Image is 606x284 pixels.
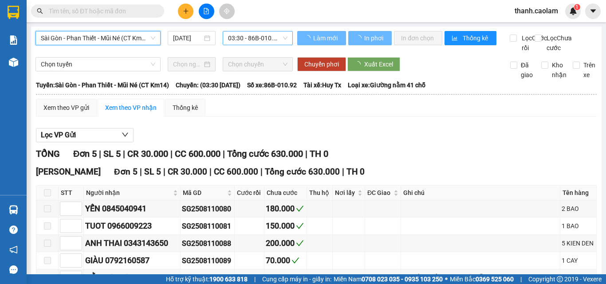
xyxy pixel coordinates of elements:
[520,274,522,284] span: |
[307,186,333,200] th: Thu hộ
[394,31,442,45] button: In đơn chọn
[181,252,235,269] td: SG2508110089
[176,80,240,90] span: Chuyến: (03:30 [DATE])
[73,148,97,159] span: Đơn 5
[364,59,393,69] span: Xuất Excel
[182,221,233,232] div: SG2508110081
[114,167,138,177] span: Đơn 5
[182,255,233,266] div: SG2508110089
[183,188,225,198] span: Mã GD
[49,6,153,16] input: Tìm tên, số ĐT hoặc mã đơn
[9,226,18,234] span: question-circle
[313,33,339,43] span: Làm mới
[36,82,169,89] b: Tuyến: Sài Gòn - Phan Thiết - Mũi Né (CT Km14)
[9,35,18,45] img: solution-icon
[364,33,385,43] span: In phơi
[85,202,179,215] div: YẾN 0845040941
[85,254,179,267] div: GIÀU 0792160587
[445,31,496,45] button: bar-chartThống kê
[562,273,595,283] div: 1 CÁI DT
[260,167,263,177] span: |
[334,274,443,284] span: Miền Nam
[41,31,155,45] span: Sài Gòn - Phan Thiết - Mũi Né (CT Km14)
[266,237,305,249] div: 200.000
[103,148,121,159] span: SL 5
[175,148,220,159] span: CC 600.000
[304,35,312,41] span: loading
[347,57,400,71] button: Xuất Excel
[41,129,76,140] span: Lọc VP Gửi
[99,148,101,159] span: |
[557,276,563,282] span: copyright
[355,35,363,41] span: loading
[224,8,230,14] span: aim
[219,4,235,19] button: aim
[223,148,225,159] span: |
[548,60,570,80] span: Kho nhận
[543,33,573,53] span: Lọc Chưa cước
[199,4,214,19] button: file-add
[518,33,548,53] span: Lọc Cước rồi
[37,8,43,14] span: search
[173,103,198,113] div: Thống kê
[178,4,193,19] button: plus
[86,188,171,198] span: Người nhận
[144,167,161,177] span: SL 5
[348,31,392,45] button: In phơi
[36,167,101,177] span: [PERSON_NAME]
[452,35,459,42] span: bar-chart
[41,58,155,71] span: Chọn tuyến
[127,148,168,159] span: CR 30.000
[575,4,578,10] span: 1
[562,238,595,248] div: 5 KIEN DEN
[59,186,84,200] th: STT
[580,60,599,80] span: Trên xe
[574,4,580,10] sup: 1
[264,186,307,200] th: Chưa cước
[589,7,597,15] span: caret-down
[463,33,489,43] span: Thống kê
[305,148,307,159] span: |
[335,188,356,198] span: Nơi lấy
[166,274,248,284] span: Hỗ trợ kỹ thuật:
[517,60,536,80] span: Đã giao
[181,200,235,218] td: SG2508110080
[173,33,202,43] input: 12/08/2025
[296,205,304,213] span: check
[262,274,331,284] span: Cung cấp máy in - giấy in:
[85,220,179,232] div: TUOT 0966009223
[168,167,207,177] span: CR 30.000
[296,222,304,230] span: check
[445,277,448,281] span: ⚪️
[181,235,235,252] td: SG2508110088
[310,148,328,159] span: TH 0
[569,7,577,15] img: icon-new-feature
[182,272,233,284] div: SG2508120001
[362,276,443,283] strong: 0708 023 035 - 0935 103 250
[266,202,305,215] div: 180.000
[508,5,565,16] span: thanh.caolam
[236,272,263,284] div: 30.000
[183,8,189,14] span: plus
[297,57,346,71] button: Chuyển phơi
[227,148,303,159] span: Tổng cước 630.000
[476,276,514,283] strong: 0369 525 060
[235,186,264,200] th: Cước rồi
[296,239,304,247] span: check
[228,58,287,71] span: Chọn chuyến
[209,276,248,283] strong: 1900 633 818
[247,80,297,90] span: Số xe: 86B-010.92
[9,245,18,254] span: notification
[203,8,209,14] span: file-add
[348,80,425,90] span: Loại xe: Giường nằm 41 chỗ
[265,167,340,177] span: Tổng cước 630.000
[367,188,392,198] span: ĐC Giao
[291,257,299,265] span: check
[297,31,346,45] button: Làm mới
[254,274,256,284] span: |
[123,148,125,159] span: |
[562,204,595,214] div: 2 BAO
[182,203,233,214] div: SG2508110080
[450,274,514,284] span: Miền Bắc
[140,167,142,177] span: |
